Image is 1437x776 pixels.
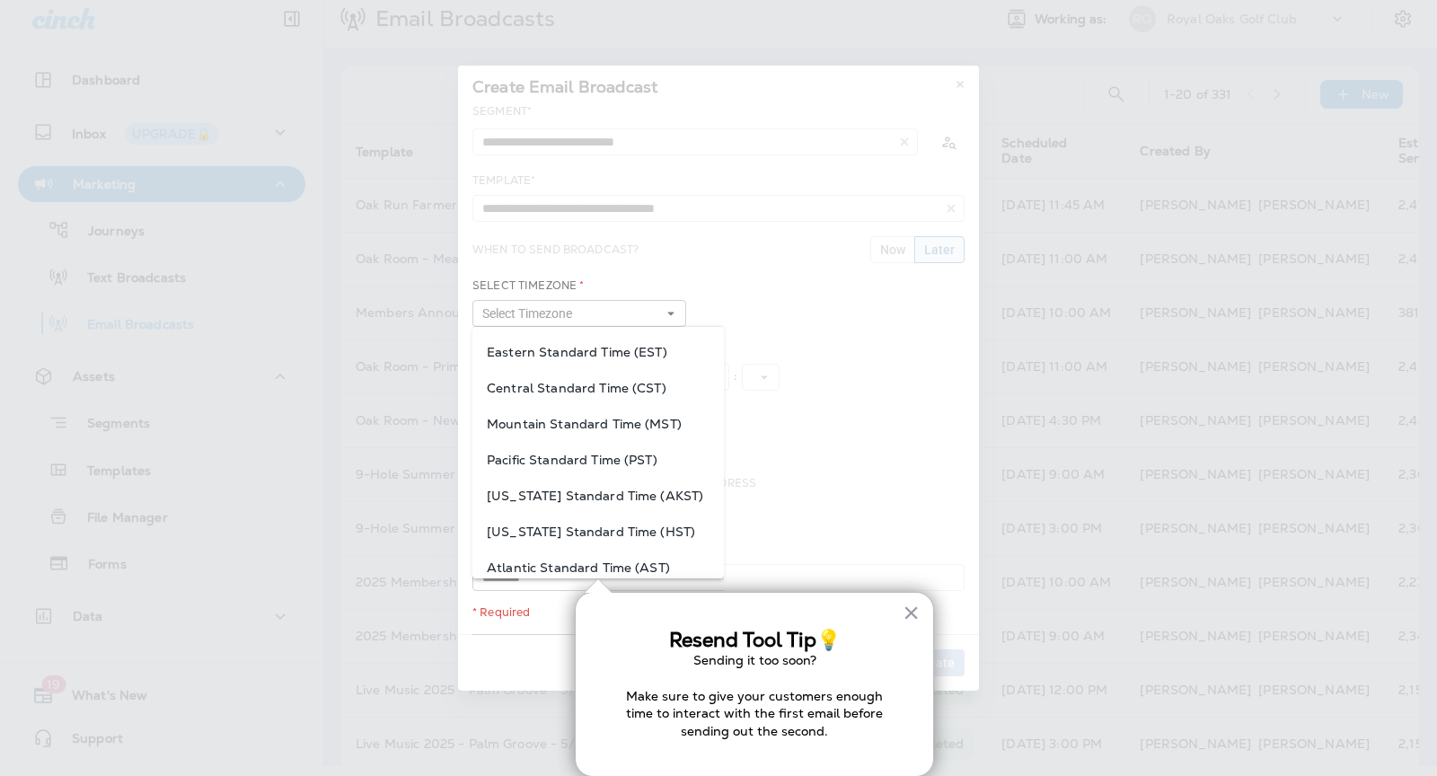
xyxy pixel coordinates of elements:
span: Atlantic Standard Time (AST) [487,560,710,575]
span: [US_STATE] Standard Time (HST) [487,525,710,539]
div: * Required [472,605,965,620]
span: Central Standard Time (CST) [487,381,710,395]
span: Eastern Standard Time (EST) [487,345,710,359]
span: [US_STATE] Standard Time (AKST) [487,489,710,503]
p: Make sure to give your customers enough time to interact with the first email before sending out ... [612,688,897,741]
button: Close [903,598,920,627]
label: Select Timezone [472,278,584,293]
h3: Resend Tool Tip💡 [612,629,897,652]
span: Select Timezone [482,306,579,322]
span: Pacific Standard Time (PST) [487,453,710,467]
span: Mountain Standard Time (MST) [487,417,710,431]
p: Sending it too soon? [612,652,897,670]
